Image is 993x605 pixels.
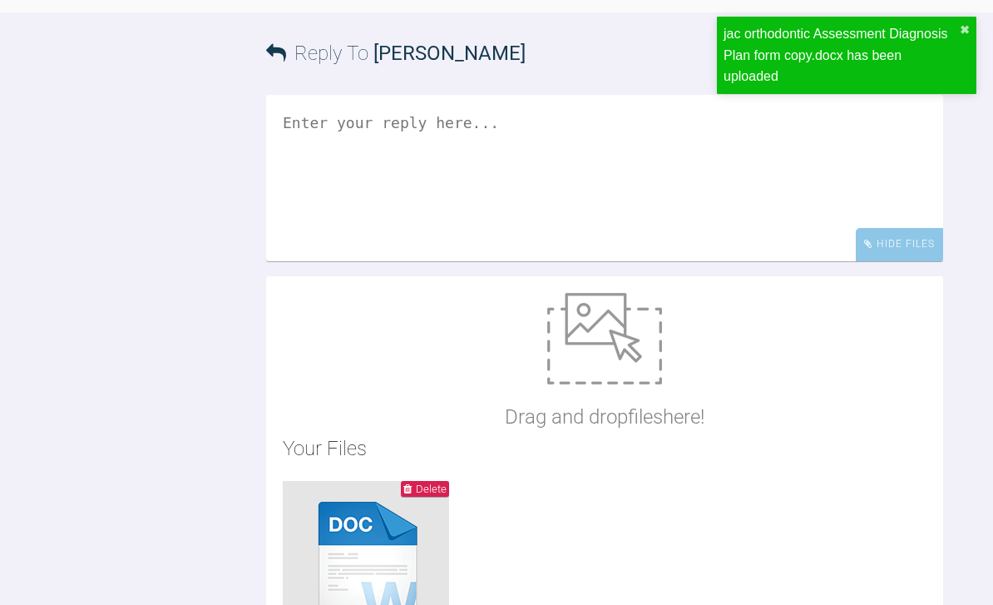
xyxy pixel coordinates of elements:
span: Delete [416,483,447,495]
h2: Your Files [283,433,926,464]
div: Hide Files [856,228,943,260]
span: [PERSON_NAME] [373,42,526,65]
button: close [960,23,970,37]
div: jac orthodontic Assessment Diagnosis Plan form copy.docx has been uploaded [724,23,960,87]
h3: Reply To [266,37,526,69]
p: Drag and drop files here! [505,401,704,433]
